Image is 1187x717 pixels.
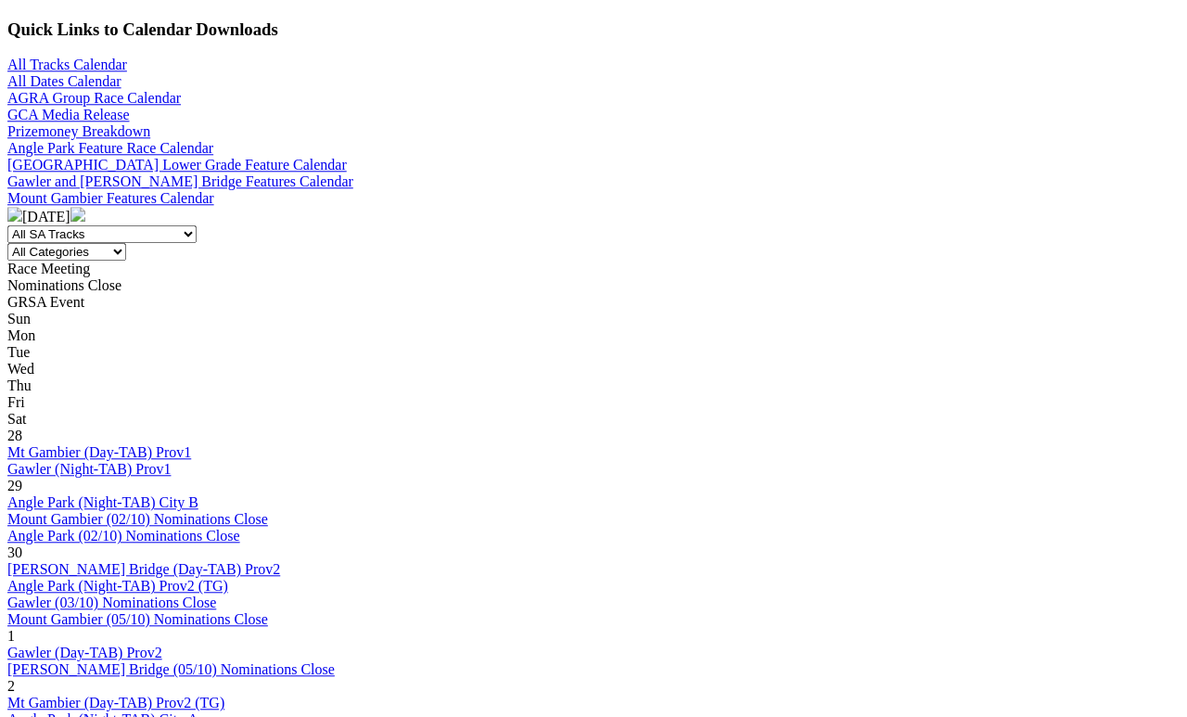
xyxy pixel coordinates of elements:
[7,494,198,510] a: Angle Park (Night-TAB) City B
[7,294,1180,311] div: GRSA Event
[7,544,22,560] span: 30
[7,378,1180,394] div: Thu
[7,645,162,660] a: Gawler (Day-TAB) Prov2
[7,561,280,577] a: [PERSON_NAME] Bridge (Day-TAB) Prov2
[7,628,15,644] span: 1
[7,107,130,122] a: GCA Media Release
[7,19,1180,40] h3: Quick Links to Calendar Downloads
[7,157,347,173] a: [GEOGRAPHIC_DATA] Lower Grade Feature Calendar
[7,478,22,493] span: 29
[7,261,1180,277] div: Race Meeting
[7,695,224,711] a: Mt Gambier (Day-TAB) Prov2 (TG)
[7,73,121,89] a: All Dates Calendar
[7,611,268,627] a: Mount Gambier (05/10) Nominations Close
[7,207,1180,225] div: [DATE]
[7,207,22,222] img: chevron-left-pager-white.svg
[7,411,1180,428] div: Sat
[7,277,1180,294] div: Nominations Close
[7,140,213,156] a: Angle Park Feature Race Calendar
[7,173,353,189] a: Gawler and [PERSON_NAME] Bridge Features Calendar
[7,661,335,677] a: [PERSON_NAME] Bridge (05/10) Nominations Close
[7,511,268,527] a: Mount Gambier (02/10) Nominations Close
[70,207,85,222] img: chevron-right-pager-white.svg
[7,444,191,460] a: Mt Gambier (Day-TAB) Prov1
[7,428,22,443] span: 28
[7,578,228,594] a: Angle Park (Night-TAB) Prov2 (TG)
[7,528,240,544] a: Angle Park (02/10) Nominations Close
[7,57,127,72] a: All Tracks Calendar
[7,344,1180,361] div: Tue
[7,595,216,610] a: Gawler (03/10) Nominations Close
[7,311,1180,327] div: Sun
[7,361,1180,378] div: Wed
[7,678,15,694] span: 2
[7,123,150,139] a: Prizemoney Breakdown
[7,461,171,477] a: Gawler (Night-TAB) Prov1
[7,327,1180,344] div: Mon
[7,394,1180,411] div: Fri
[7,90,181,106] a: AGRA Group Race Calendar
[7,190,214,206] a: Mount Gambier Features Calendar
